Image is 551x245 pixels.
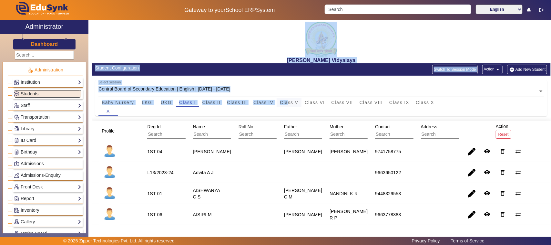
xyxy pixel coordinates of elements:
[484,211,491,218] mat-icon: remove_red_eye
[515,148,522,154] mat-icon: sync_alt
[330,190,358,197] div: NANDINI K R
[147,190,162,197] div: 1ST 01
[63,238,176,244] p: © 2025 Zipper Technologies Pvt. Ltd. All rights reserved.
[147,169,173,176] div: L13/2023-24
[193,212,212,217] staff-with-status: AISIRI M
[239,124,255,129] span: Roll No.
[409,237,443,245] a: Privacy Policy
[253,100,273,105] span: Class IV
[373,121,441,141] div: Contact
[284,187,322,200] div: [PERSON_NAME] C M
[21,173,61,178] span: Admissions-Enquiry
[484,169,491,176] mat-icon: remove_red_eye
[330,124,344,129] span: Mother
[98,86,230,92] div: Central Board of Secondary Education | English | [DATE] - [DATE]
[484,190,491,197] mat-icon: remove_red_eye
[360,100,383,105] span: Class VIII
[14,207,81,214] a: Inventory
[284,211,322,218] div: [PERSON_NAME]
[421,124,437,129] span: Address
[147,211,162,218] div: 1ST 06
[14,173,19,178] img: Behavior-reports.png
[416,100,434,105] span: Class X
[102,165,118,181] img: profile.png
[191,121,259,141] div: Name
[331,100,353,105] span: Class VII
[27,67,33,73] img: Administration.png
[236,121,304,141] div: Roll No.
[102,228,118,244] img: profile.png
[147,148,162,155] div: 1ST 04
[102,128,115,133] span: Profile
[515,211,522,218] mat-icon: sync_alt
[280,100,298,105] span: Class V
[448,237,488,245] a: Terms of Service
[15,51,74,59] input: Search...
[282,121,350,141] div: Father
[227,100,247,105] span: Class III
[92,57,551,63] h2: [PERSON_NAME] Vidyalaya
[494,121,514,141] div: Action
[375,211,401,218] div: 9663778383
[305,22,337,57] img: 1f9ccde3-ca7c-4581-b515-4fcda2067381
[95,65,318,71] div: Student Configuration
[421,130,479,139] input: Search
[500,169,506,176] mat-icon: delete_outline
[193,149,231,154] staff-with-status: [PERSON_NAME]
[99,125,123,137] div: Profile
[21,208,39,213] span: Inventory
[432,65,478,74] button: Switch To Session Mode
[193,124,205,129] span: Name
[8,67,83,73] p: Administration
[193,188,220,199] staff-with-status: AISHWARYA C S
[102,207,118,223] img: profile.png
[25,23,63,30] h2: Administrator
[98,80,121,85] div: Select Session
[145,121,213,141] div: Reg Id
[102,100,134,105] span: Baby Nursery
[496,130,511,139] button: Reset
[21,161,44,166] span: Admissions
[375,148,401,155] div: 9741758775
[179,100,196,105] span: Class I
[500,211,506,218] mat-icon: delete_outline
[389,100,409,105] span: Class IX
[284,148,322,155] div: [PERSON_NAME]
[515,169,522,176] mat-icon: sync_alt
[147,124,160,129] span: Reg Id
[14,172,81,179] a: Admissions-Enquiry
[375,130,433,139] input: Search
[142,100,152,105] span: LKG
[515,190,522,197] mat-icon: sync_alt
[202,100,221,105] span: Class II
[14,91,19,96] img: Students.png
[102,144,118,160] img: profile.png
[507,65,547,74] button: Add New Student
[330,130,387,139] input: Search
[102,186,118,202] img: profile.png
[495,66,501,73] mat-icon: arrow_drop_down
[305,100,325,105] span: Class VI
[509,67,515,72] img: add-new-student.png
[107,109,110,114] span: A
[284,130,342,139] input: Search
[0,20,88,34] a: Administrator
[327,121,395,141] div: Mother
[325,5,471,14] input: Search
[500,190,506,197] mat-icon: delete_outline
[31,41,58,48] a: Dashboard
[284,124,297,129] span: Father
[330,148,368,155] div: [PERSON_NAME]
[147,130,205,139] input: Search
[141,7,318,14] h5: Gateway to your System
[161,100,172,105] span: UKG
[375,190,401,197] div: 9448329553
[21,91,38,96] span: Students
[14,161,19,166] img: Admissions.png
[226,7,256,13] span: School ERP
[375,169,401,176] div: 9663650122
[375,124,391,129] span: Contact
[14,160,81,167] a: Admissions
[330,208,368,221] div: [PERSON_NAME] R P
